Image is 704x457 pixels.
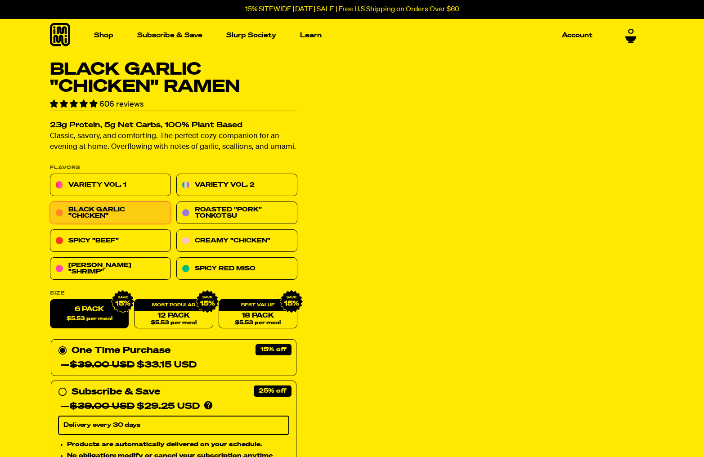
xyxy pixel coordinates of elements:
a: Slurp Society [223,28,280,42]
a: Black Garlic "Chicken" [50,202,171,224]
a: 18 Pack$5.53 per meal [218,300,297,329]
label: 6 Pack [50,300,129,329]
a: Shop [90,28,117,42]
div: — $33.15 USD [61,358,197,372]
a: [PERSON_NAME] "Shrimp" [50,258,171,280]
span: $5.53 per meal [235,320,281,326]
a: Account [558,28,596,42]
h2: 23g Protein, 5g Net Carbs, 100% Plant Based [50,122,297,130]
h1: Black Garlic "Chicken" Ramen [50,61,297,95]
p: Classic, savory, and comforting. The perfect cozy companion for an evening at home. Overflowing w... [50,131,297,153]
nav: Main navigation [90,19,596,52]
label: Size [50,291,297,296]
a: Variety Vol. 1 [50,174,171,197]
a: Spicy "Beef" [50,230,171,252]
div: Subscribe & Save [72,385,160,399]
select: Subscribe & Save —$39.00 USD$29.25 USD Products are automatically delivered on your schedule. No ... [58,416,289,435]
span: 606 reviews [99,100,144,108]
del: $39.00 USD [70,361,135,370]
a: Learn [296,28,325,42]
p: 15% SITEWIDE [DATE] SALE | Free U.S Shipping on Orders Over $60 [245,5,459,13]
img: IMG_9632.png [111,290,135,314]
a: Creamy "Chicken" [176,230,297,252]
div: One Time Purchase [58,344,289,372]
a: Spicy Red Miso [176,258,297,280]
a: Subscribe & Save [134,28,206,42]
span: 0 [628,27,634,35]
a: Roasted "Pork" Tonkotsu [176,202,297,224]
img: IMG_9632.png [279,290,303,314]
span: 4.76 stars [50,100,99,108]
p: Flavors [50,166,297,170]
a: 0 [625,27,637,42]
span: $5.53 per meal [150,320,196,326]
a: 12 Pack$5.53 per meal [134,300,213,329]
li: Products are automatically delivered on your schedule. [67,439,289,449]
span: $5.53 per meal [66,316,112,322]
a: Variety Vol. 2 [176,174,297,197]
img: IMG_9632.png [195,290,219,314]
div: — $29.25 USD [61,399,200,414]
del: $39.00 USD [70,402,135,411]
